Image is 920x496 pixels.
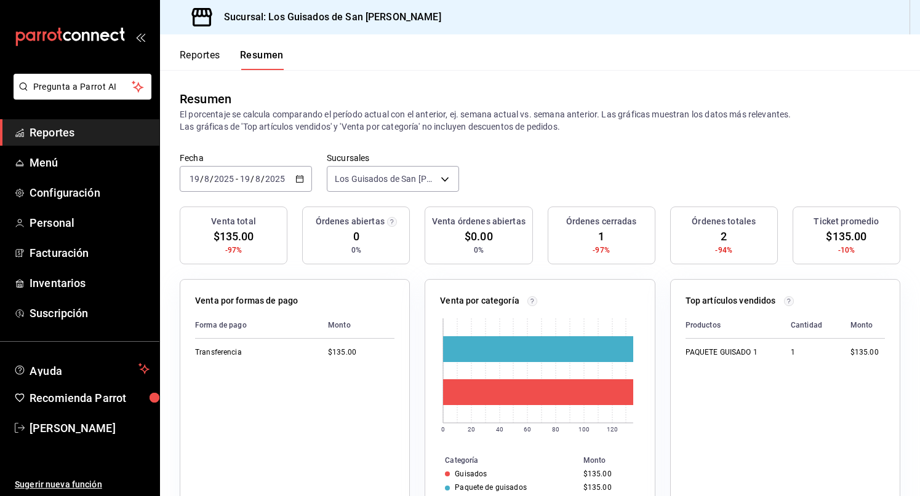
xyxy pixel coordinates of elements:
[236,174,238,184] span: -
[30,420,150,436] span: [PERSON_NAME]
[692,215,756,228] h3: Órdenes totales
[239,174,250,184] input: --
[465,228,493,245] span: $0.00
[841,312,885,339] th: Monto
[578,454,655,467] th: Monto
[180,49,220,70] button: Reportes
[211,215,255,228] h3: Venta total
[425,454,578,467] th: Categoría
[30,124,150,141] span: Reportes
[180,49,284,70] div: navigation tabs
[200,174,204,184] span: /
[781,312,841,339] th: Cantidad
[30,184,150,201] span: Configuración
[335,173,436,185] span: Los Guisados de San [PERSON_NAME]
[552,426,559,433] text: 80
[353,228,359,245] span: 0
[715,245,732,256] span: -94%
[441,426,445,433] text: 0
[686,312,781,339] th: Productos
[328,347,394,358] div: $135.00
[180,90,231,108] div: Resumen
[578,426,590,433] text: 100
[566,215,637,228] h3: Órdenes cerradas
[316,215,385,228] h3: Órdenes abiertas
[30,361,134,376] span: Ayuda
[524,426,531,433] text: 60
[189,174,200,184] input: --
[195,347,308,358] div: Transferencia
[214,174,234,184] input: ----
[30,215,150,231] span: Personal
[850,347,885,358] div: $135.00
[318,312,394,339] th: Monto
[496,426,503,433] text: 40
[721,228,727,245] span: 2
[30,305,150,321] span: Suscripción
[583,483,635,492] div: $135.00
[607,426,618,433] text: 120
[474,245,484,256] span: 0%
[432,215,526,228] h3: Venta órdenes abiertas
[265,174,286,184] input: ----
[214,10,441,25] h3: Sucursal: Los Guisados de San [PERSON_NAME]
[327,154,459,162] label: Sucursales
[250,174,254,184] span: /
[468,426,475,433] text: 20
[225,245,242,256] span: -97%
[583,470,635,478] div: $135.00
[826,228,866,245] span: $135.00
[240,49,284,70] button: Resumen
[30,275,150,291] span: Inventarios
[9,89,151,102] a: Pregunta a Parrot AI
[598,228,604,245] span: 1
[30,390,150,406] span: Recomienda Parrot
[195,294,298,307] p: Venta por formas de pago
[14,74,151,100] button: Pregunta a Parrot AI
[30,154,150,171] span: Menú
[135,32,145,42] button: open_drawer_menu
[838,245,855,256] span: -10%
[440,294,519,307] p: Venta por categoría
[255,174,261,184] input: --
[455,470,487,478] div: Guisados
[261,174,265,184] span: /
[455,483,526,492] div: Paquete de guisados
[204,174,210,184] input: --
[351,245,361,256] span: 0%
[210,174,214,184] span: /
[214,228,254,245] span: $135.00
[33,81,132,93] span: Pregunta a Parrot AI
[593,245,610,256] span: -97%
[791,347,831,358] div: 1
[686,347,771,358] div: PAQUETE GUISADO 1
[15,478,150,491] span: Sugerir nueva función
[30,245,150,261] span: Facturación
[686,294,776,307] p: Top artículos vendidos
[180,154,312,162] label: Fecha
[195,312,318,339] th: Forma de pago
[814,215,879,228] h3: Ticket promedio
[180,108,900,133] p: El porcentaje se calcula comparando el período actual con el anterior, ej. semana actual vs. sema...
